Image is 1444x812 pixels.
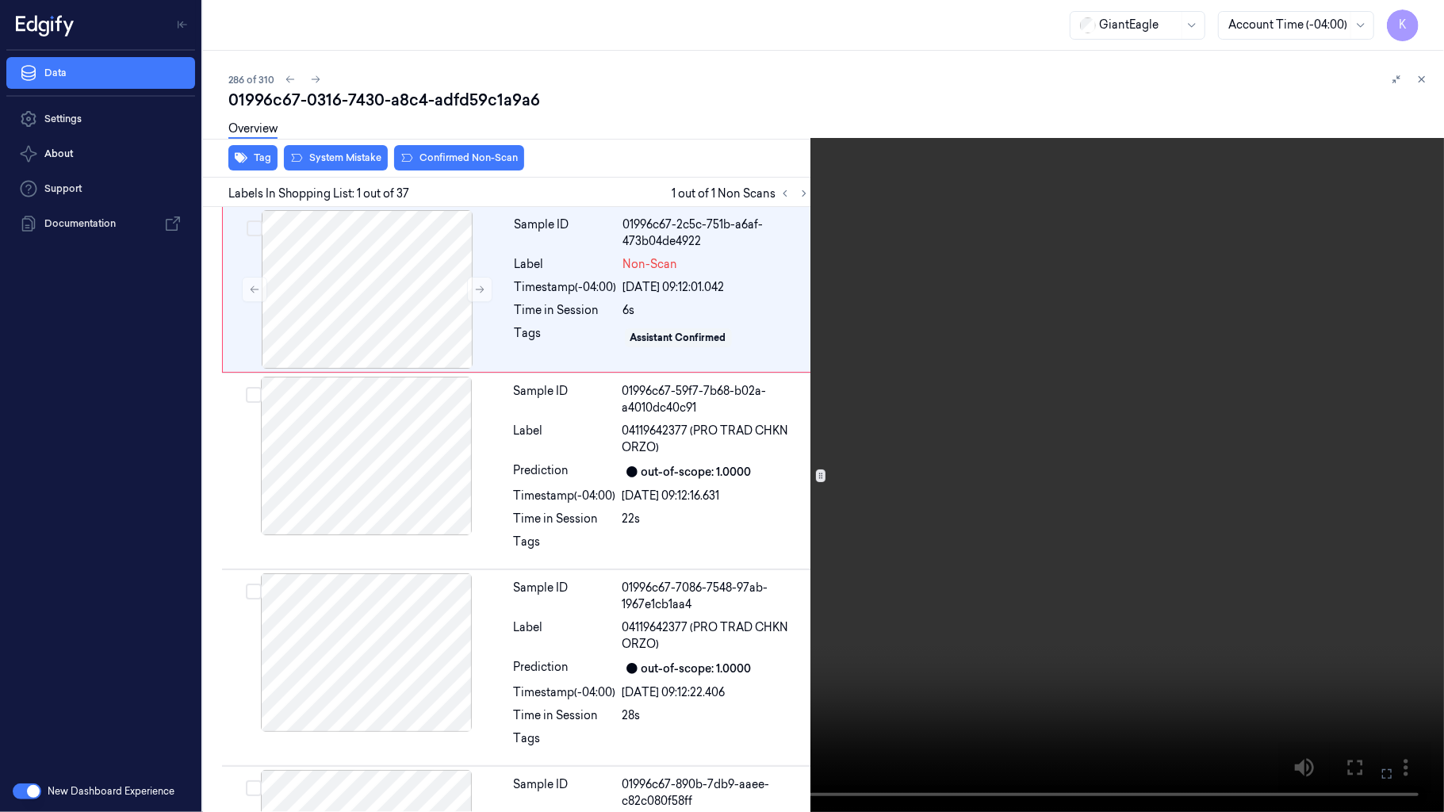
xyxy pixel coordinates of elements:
div: Tags [515,325,617,350]
span: 1 out of 1 Non Scans [672,184,814,203]
div: Time in Session [514,511,616,527]
span: Labels In Shopping List: 1 out of 37 [228,186,409,202]
div: out-of-scope: 1.0000 [642,661,752,677]
div: Label [514,423,616,456]
button: Select row [247,220,262,236]
div: Sample ID [514,776,616,810]
div: Timestamp (-04:00) [514,684,616,701]
div: 6s [623,302,810,319]
a: Support [6,173,195,205]
div: [DATE] 09:12:22.406 [622,684,810,701]
a: Data [6,57,195,89]
div: 28s [622,707,810,724]
div: Prediction [514,659,616,678]
button: Toggle Navigation [170,12,195,37]
div: Label [515,256,617,273]
div: Time in Session [514,707,616,724]
button: About [6,138,195,170]
div: out-of-scope: 1.0000 [642,464,752,481]
button: Select row [246,584,262,599]
div: 22s [622,511,810,527]
div: Assistant Confirmed [630,331,726,345]
button: System Mistake [284,145,388,170]
span: Non-Scan [623,256,678,273]
div: Tags [514,534,616,559]
div: Timestamp (-04:00) [514,488,616,504]
a: Settings [6,103,195,135]
a: Overview [228,121,278,139]
div: Label [514,619,616,653]
div: Prediction [514,462,616,481]
a: Documentation [6,208,195,239]
div: 01996c67-2c5c-751b-a6af-473b04de4922 [623,216,810,250]
button: Select row [246,387,262,403]
span: 04119642377 (PRO TRAD CHKN ORZO) [622,619,810,653]
div: Tags [514,730,616,756]
button: Confirmed Non-Scan [394,145,524,170]
div: 01996c67-7086-7548-97ab-1967e1cb1aa4 [622,580,810,613]
div: [DATE] 09:12:16.631 [622,488,810,504]
button: Tag [228,145,278,170]
div: Sample ID [515,216,617,250]
span: 286 of 310 [228,73,274,86]
div: Timestamp (-04:00) [515,279,617,296]
div: Sample ID [514,383,616,416]
div: 01996c67-0316-7430-a8c4-adfd59c1a9a6 [228,89,1431,111]
div: Time in Session [515,302,617,319]
div: 01996c67-890b-7db9-aaee-c82c080f58ff [622,776,810,810]
div: 01996c67-59f7-7b68-b02a-a4010dc40c91 [622,383,810,416]
button: Select row [246,780,262,796]
div: [DATE] 09:12:01.042 [623,279,810,296]
div: Sample ID [514,580,616,613]
span: 04119642377 (PRO TRAD CHKN ORZO) [622,423,810,456]
button: K [1387,10,1419,41]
